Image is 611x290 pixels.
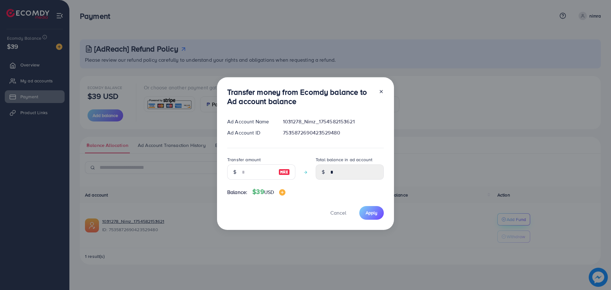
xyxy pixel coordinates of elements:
[222,129,278,136] div: Ad Account ID
[227,189,247,196] span: Balance:
[366,210,377,216] span: Apply
[264,189,274,196] span: USD
[322,206,354,220] button: Cancel
[359,206,384,220] button: Apply
[278,118,389,125] div: 1031278_Nimz_1754582153621
[278,168,290,176] img: image
[330,209,346,216] span: Cancel
[316,156,372,163] label: Total balance in ad account
[252,188,285,196] h4: $39
[278,129,389,136] div: 7535872690423529480
[227,156,261,163] label: Transfer amount
[279,189,285,196] img: image
[227,87,374,106] h3: Transfer money from Ecomdy balance to Ad account balance
[222,118,278,125] div: Ad Account Name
